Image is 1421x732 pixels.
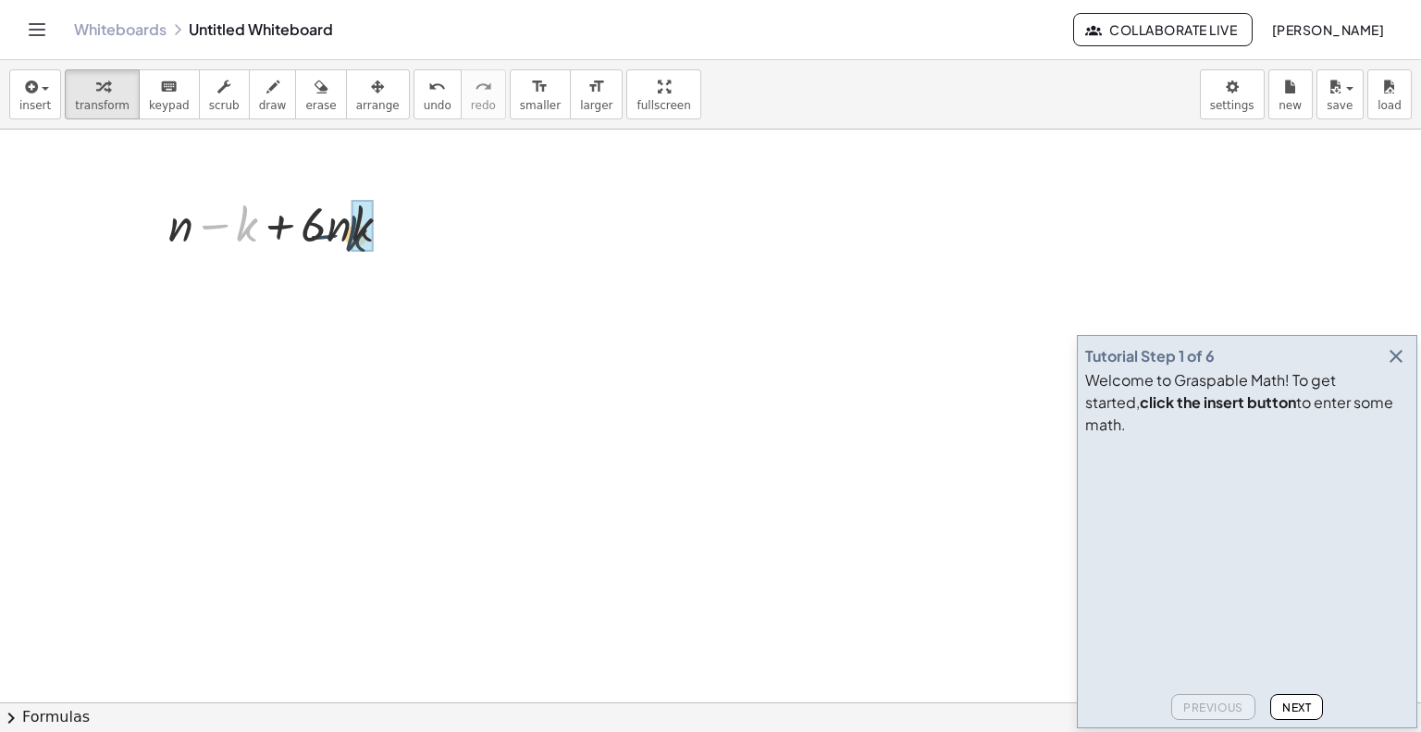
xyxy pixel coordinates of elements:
span: save [1327,99,1353,112]
button: [PERSON_NAME] [1256,13,1399,46]
span: Collaborate Live [1089,21,1237,38]
button: keyboardkeypad [139,69,200,119]
span: smaller [520,99,561,112]
div: Welcome to Graspable Math! To get started, to enter some math. [1085,369,1409,436]
div: Tutorial Step 1 of 6 [1085,345,1215,367]
button: draw [249,69,297,119]
button: save [1316,69,1364,119]
button: new [1268,69,1313,119]
button: settings [1200,69,1265,119]
span: redo [471,99,496,112]
button: fullscreen [626,69,700,119]
span: undo [424,99,451,112]
button: scrub [199,69,250,119]
a: Whiteboards [74,20,167,39]
i: keyboard [160,76,178,98]
button: Toggle navigation [22,15,52,44]
i: format_size [531,76,549,98]
span: draw [259,99,287,112]
button: insert [9,69,61,119]
button: format_sizelarger [570,69,623,119]
button: format_sizesmaller [510,69,571,119]
button: Next [1270,694,1323,720]
span: transform [75,99,130,112]
span: erase [305,99,336,112]
div: Edit math [256,256,286,286]
button: undoundo [414,69,462,119]
b: click the insert button [1140,392,1296,412]
span: settings [1210,99,1254,112]
span: keypad [149,99,190,112]
span: arrange [356,99,400,112]
span: larger [580,99,612,112]
span: scrub [209,99,240,112]
button: Collaborate Live [1073,13,1253,46]
button: transform [65,69,140,119]
span: new [1279,99,1302,112]
span: load [1378,99,1402,112]
button: redoredo [461,69,506,119]
span: Next [1282,701,1311,714]
i: redo [475,76,492,98]
span: [PERSON_NAME] [1271,21,1384,38]
span: insert [19,99,51,112]
i: format_size [587,76,605,98]
button: load [1367,69,1412,119]
button: arrange [346,69,410,119]
span: fullscreen [636,99,690,112]
button: erase [295,69,346,119]
i: undo [428,76,446,98]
